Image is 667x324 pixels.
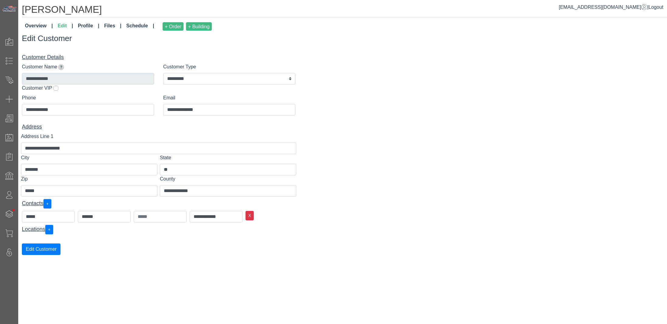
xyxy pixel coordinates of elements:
[21,175,28,183] label: Zip
[160,175,175,183] label: County
[22,4,667,17] h1: [PERSON_NAME]
[21,133,53,140] label: Address Line 1
[43,199,51,209] button: +
[22,225,295,234] div: Locations
[124,20,157,33] a: Schedule
[559,5,647,10] a: [EMAIL_ADDRESS][DOMAIN_NAME]
[559,4,663,11] div: |
[22,94,36,102] label: Phone
[58,64,64,70] span: Name cannot be edited at this time.
[55,20,76,33] a: Edit
[22,243,60,255] button: Edit Customer
[6,200,21,220] span: •
[22,53,295,61] div: Customer Details
[22,63,57,71] label: Customer Name
[102,20,124,33] a: Files
[163,94,175,102] label: Email
[163,22,184,31] button: + Order
[22,34,667,43] h3: Edit Customer
[45,225,53,234] button: +
[21,154,29,161] label: City
[2,5,17,12] img: Metals Direct Inc Logo
[186,22,212,31] button: + Building
[648,5,663,10] span: Logout
[22,20,55,33] a: Overview
[22,123,295,131] div: Address
[246,211,254,220] button: X
[22,199,295,209] div: Contacts
[22,84,52,92] label: Customer VIP
[160,154,171,161] label: State
[163,63,196,71] label: Customer Type
[75,20,101,33] a: Profile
